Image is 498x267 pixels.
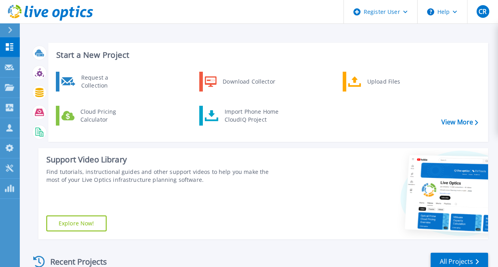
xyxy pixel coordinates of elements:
a: Request a Collection [56,72,137,92]
div: Cloud Pricing Calculator [76,108,135,124]
div: Import Phone Home CloudIQ Project [221,108,282,124]
div: Upload Files [363,74,422,90]
a: View More [441,118,478,126]
a: Download Collector [199,72,280,92]
span: CR [479,8,487,15]
a: Cloud Pricing Calculator [56,106,137,126]
div: Find tutorials, instructional guides and other support videos to help you make the most of your L... [46,168,280,184]
div: Support Video Library [46,154,280,165]
div: Request a Collection [77,74,135,90]
a: Upload Files [343,72,424,92]
div: Download Collector [219,74,279,90]
h3: Start a New Project [56,51,478,59]
a: Explore Now! [46,216,107,231]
